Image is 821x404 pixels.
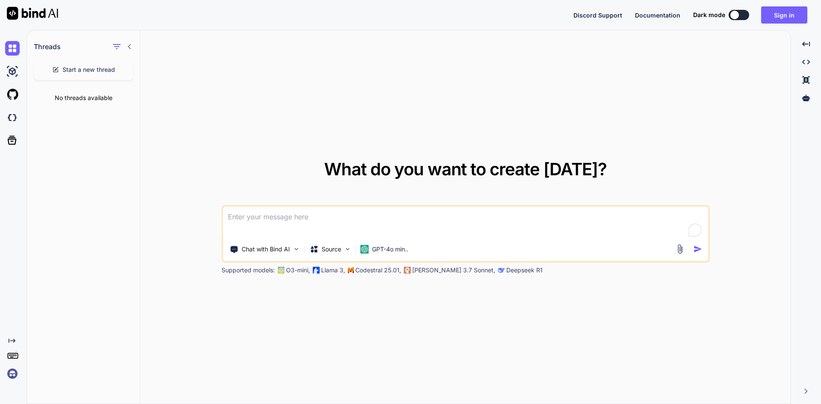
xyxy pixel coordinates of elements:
[348,267,354,273] img: Mistral-AI
[242,245,290,254] p: Chat with Bind AI
[5,87,20,102] img: githubLight
[5,41,20,56] img: chat
[360,245,369,254] img: GPT-4o mini
[412,266,495,274] p: [PERSON_NAME] 3.7 Sonnet,
[675,244,685,254] img: attachment
[292,245,300,253] img: Pick Tools
[693,11,725,19] span: Dark mode
[278,267,284,274] img: GPT-4
[62,65,115,74] span: Start a new thread
[5,64,20,79] img: ai-studio
[5,366,20,381] img: signin
[313,267,319,274] img: Llama2
[573,12,622,19] span: Discord Support
[635,11,680,20] button: Documentation
[404,267,410,274] img: claude
[372,245,408,254] p: GPT-4o min..
[223,206,708,238] textarea: To enrich screen reader interactions, please activate Accessibility in Grammarly extension settings
[344,245,351,253] img: Pick Models
[761,6,807,24] button: Sign in
[221,266,275,274] p: Supported models:
[498,267,505,274] img: claude
[286,266,310,274] p: O3-mini,
[5,110,20,125] img: darkCloudIdeIcon
[573,11,622,20] button: Discord Support
[324,159,607,180] span: What do you want to create [DATE]?
[34,41,61,52] h1: Threads
[322,245,341,254] p: Source
[693,245,702,254] img: icon
[506,266,543,274] p: Deepseek R1
[635,12,680,19] span: Documentation
[7,7,58,20] img: Bind AI
[321,266,345,274] p: Llama 3,
[355,266,401,274] p: Codestral 25.01,
[27,87,140,109] div: No threads available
